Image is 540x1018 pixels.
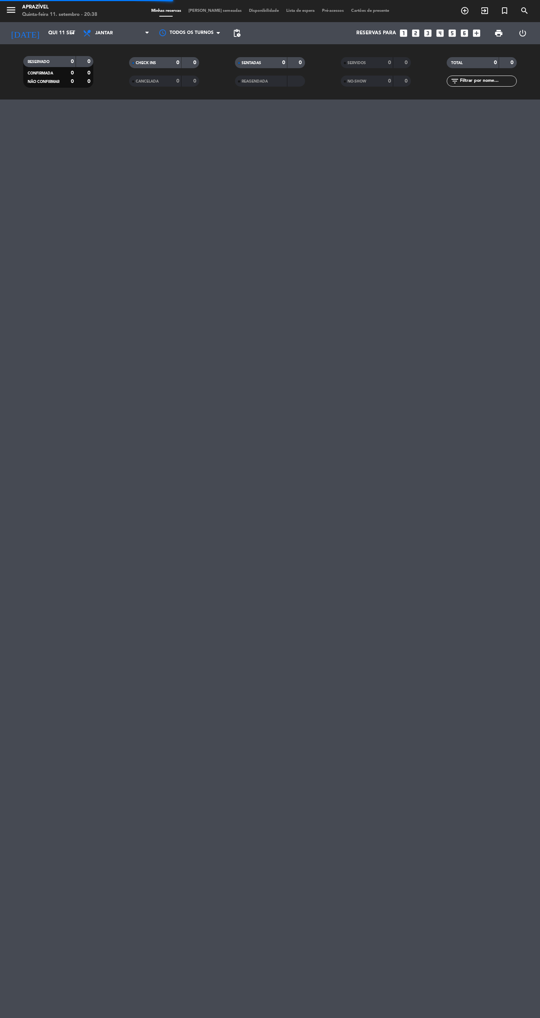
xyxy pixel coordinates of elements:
[472,28,481,38] i: add_box
[22,4,97,11] div: Aprazível
[242,61,261,65] span: SENTADAS
[518,29,527,38] i: power_settings_new
[28,80,59,84] span: NÃO CONFIRMAR
[450,77,459,86] i: filter_list
[87,59,92,64] strong: 0
[399,28,408,38] i: looks_one
[423,28,433,38] i: looks_3
[510,22,534,44] div: LOG OUT
[459,77,516,85] input: Filtrar por nome...
[405,79,409,84] strong: 0
[451,61,463,65] span: TOTAL
[245,9,283,13] span: Disponibilidade
[347,80,366,83] span: NO-SHOW
[176,60,179,65] strong: 0
[136,61,156,65] span: CHECK INS
[299,60,303,65] strong: 0
[388,79,391,84] strong: 0
[242,80,268,83] span: REAGENDADA
[71,79,74,84] strong: 0
[28,60,49,64] span: RESERVADO
[87,70,92,76] strong: 0
[71,59,74,64] strong: 0
[388,60,391,65] strong: 0
[193,79,198,84] strong: 0
[447,28,457,38] i: looks_5
[71,70,74,76] strong: 0
[494,60,497,65] strong: 0
[500,6,509,15] i: turned_in_not
[318,9,347,13] span: Pré-acessos
[232,29,241,38] span: pending_actions
[480,6,489,15] i: exit_to_app
[69,29,77,38] i: arrow_drop_down
[95,31,113,36] span: Jantar
[435,28,445,38] i: looks_4
[6,25,45,41] i: [DATE]
[347,61,366,65] span: SERVIDOS
[176,79,179,84] strong: 0
[6,4,17,18] button: menu
[460,28,469,38] i: looks_6
[28,72,53,75] span: CONFIRMADA
[494,29,503,38] span: print
[411,28,420,38] i: looks_two
[148,9,185,13] span: Minhas reservas
[347,9,393,13] span: Cartões de presente
[282,60,285,65] strong: 0
[283,9,318,13] span: Lista de espera
[22,11,97,18] div: Quinta-feira 11. setembro - 20:38
[520,6,529,15] i: search
[356,30,396,36] span: Reservas para
[405,60,409,65] strong: 0
[185,9,245,13] span: [PERSON_NAME] semeadas
[193,60,198,65] strong: 0
[460,6,469,15] i: add_circle_outline
[510,60,515,65] strong: 0
[87,79,92,84] strong: 0
[6,4,17,15] i: menu
[136,80,159,83] span: CANCELADA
